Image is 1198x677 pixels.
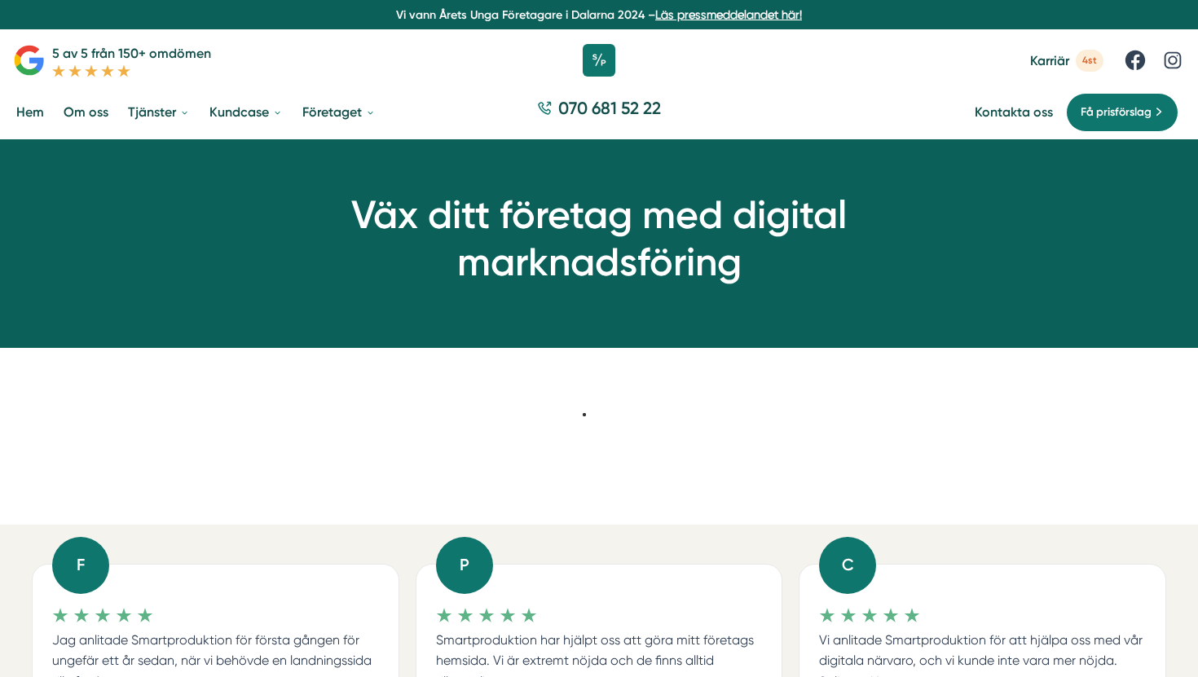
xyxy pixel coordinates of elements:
a: Hem [13,91,47,133]
a: Tjänster [125,91,193,133]
a: Få prisförslag [1066,93,1178,132]
p: 5 av 5 från 150+ omdömen [52,43,211,64]
span: Karriär [1030,53,1069,68]
a: Om oss [60,91,112,133]
p: Vi vann Årets Unga Företagare i Dalarna 2024 – [7,7,1191,23]
a: Företaget [299,91,379,133]
div: F [52,537,109,594]
a: Läs pressmeddelandet här! [655,8,802,21]
h1: Väx ditt företag med digital marknadsföring [224,191,974,285]
div: P [436,537,493,594]
span: 4st [1076,50,1103,72]
span: Få prisförslag [1081,103,1152,121]
a: Kundcase [206,91,286,133]
a: Kontakta oss [975,104,1053,120]
span: 070 681 52 22 [558,96,661,120]
a: Karriär 4st [1030,50,1103,72]
div: C [819,537,876,594]
a: 070 681 52 22 [531,96,667,128]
